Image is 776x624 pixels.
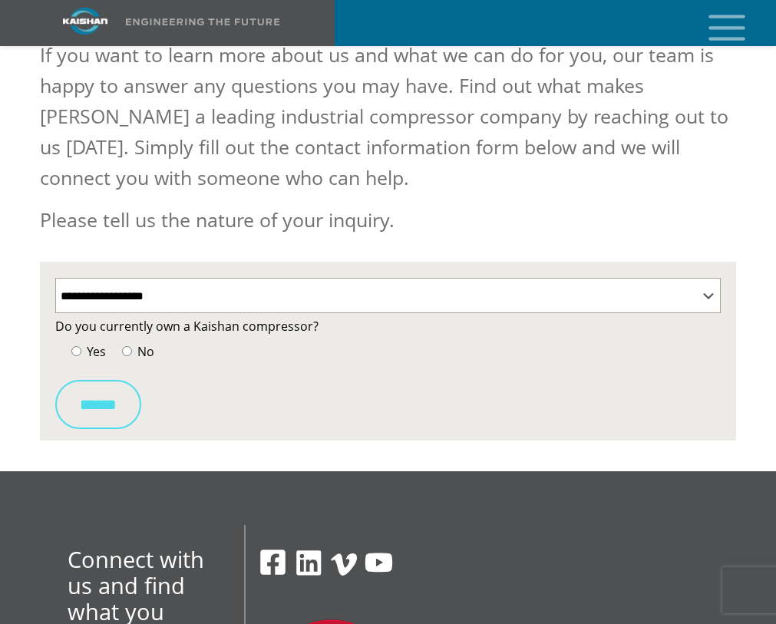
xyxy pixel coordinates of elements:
[364,548,394,578] img: Youtube
[294,548,324,578] img: Linkedin
[84,343,106,360] span: Yes
[40,39,735,193] p: If you want to learn more about us and what we can do for you, our team is happy to answer any qu...
[331,553,357,576] img: Vimeo
[71,346,81,356] input: Yes
[55,315,720,337] label: Do you currently own a Kaishan compressor?
[55,315,720,429] form: Contact form
[28,8,143,35] img: kaishan logo
[40,204,735,235] p: Please tell us the nature of your inquiry.
[134,343,154,360] span: No
[702,10,728,36] a: mobile menu
[126,18,279,25] img: Engineering the future
[259,548,287,576] img: Facebook
[122,346,132,356] input: No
